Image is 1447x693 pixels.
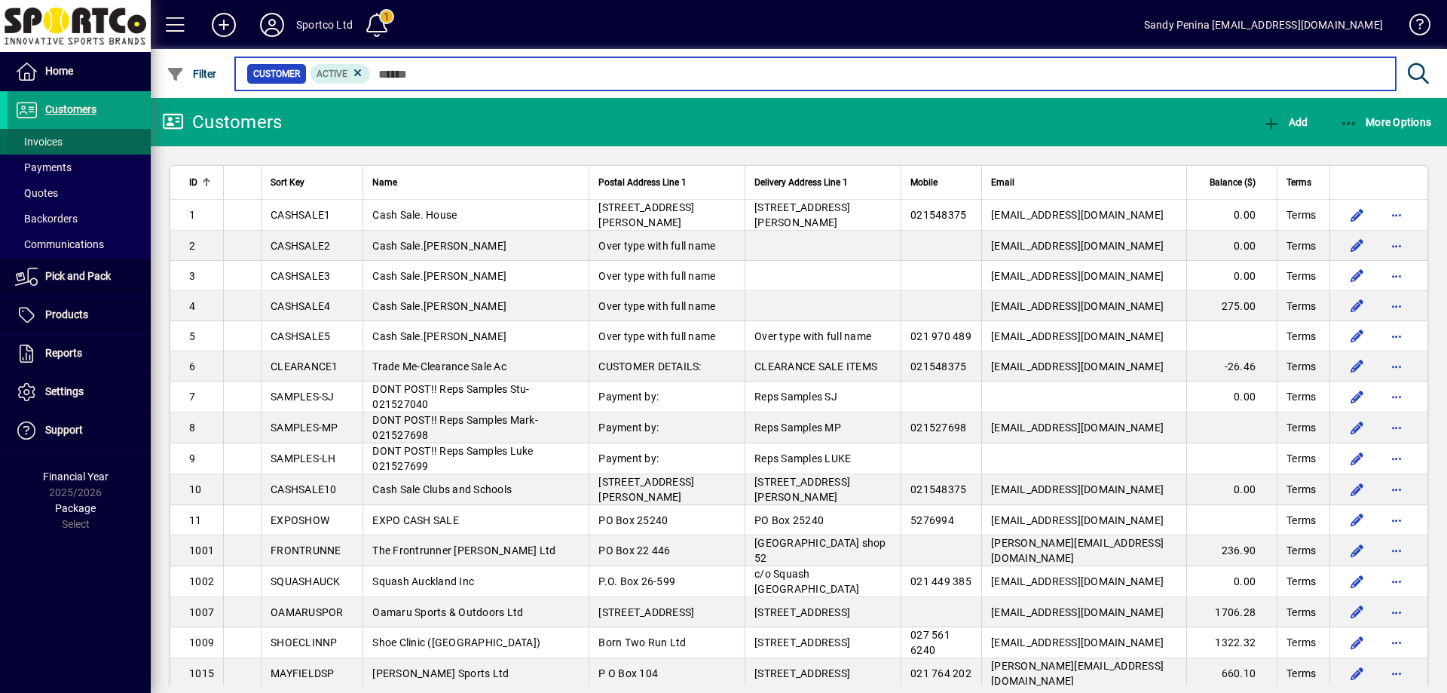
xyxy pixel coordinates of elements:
[372,636,540,649] span: Shoe Clinic ([GEOGRAPHIC_DATA])
[1384,508,1409,532] button: More options
[754,606,850,618] span: [STREET_ADDRESS]
[271,514,329,526] span: EXPOSHOW
[1259,109,1311,136] button: Add
[1345,324,1369,348] button: Edit
[248,11,296,38] button: Profile
[271,360,338,373] span: CLEARANCE1
[45,385,84,397] span: Settings
[1286,605,1316,620] span: Terms
[598,544,670,557] span: PO Box 22 446
[253,66,300,81] span: Customer
[189,606,214,618] span: 1007
[189,667,214,679] span: 1015
[271,209,330,221] span: CASHSALE1
[1262,116,1308,128] span: Add
[189,360,195,373] span: 6
[991,240,1164,252] span: [EMAIL_ADDRESS][DOMAIN_NAME]
[372,240,506,252] span: Cash Sale.[PERSON_NAME]
[1345,294,1369,318] button: Edit
[1384,324,1409,348] button: More options
[189,514,202,526] span: 11
[296,13,353,37] div: Sportco Ltd
[1384,385,1409,409] button: More options
[1186,627,1277,658] td: 1322.32
[598,476,694,503] span: [STREET_ADDRESS][PERSON_NAME]
[162,110,282,134] div: Customers
[754,330,871,342] span: Over type with full name
[8,258,151,296] a: Pick and Pack
[991,483,1164,495] span: [EMAIL_ADDRESS][DOMAIN_NAME]
[15,187,58,199] span: Quotes
[1286,268,1316,284] span: Terms
[1186,535,1277,566] td: 236.90
[8,335,151,373] a: Reports
[271,240,330,252] span: CASHSALE2
[271,422,338,434] span: SAMPLES-MP
[991,270,1164,282] span: [EMAIL_ADDRESS][DOMAIN_NAME]
[8,129,151,155] a: Invoices
[1286,666,1316,681] span: Terms
[45,270,111,282] span: Pick and Pack
[1286,207,1316,222] span: Terms
[189,422,195,434] span: 8
[189,544,214,557] span: 1001
[598,667,658,679] span: P O Box 104
[271,636,338,649] span: SHOECLINNP
[189,483,202,495] span: 10
[1384,264,1409,288] button: More options
[45,65,73,77] span: Home
[1286,635,1316,650] span: Terms
[991,300,1164,312] span: [EMAIL_ADDRESS][DOMAIN_NAME]
[910,629,950,656] span: 027 561 6240
[1186,566,1277,597] td: 0.00
[8,296,151,334] a: Products
[991,330,1164,342] span: [EMAIL_ADDRESS][DOMAIN_NAME]
[1345,354,1369,379] button: Edit
[271,575,341,587] span: SQUASHAUCK
[598,201,694,228] span: [STREET_ADDRESS][PERSON_NAME]
[8,155,151,180] a: Payments
[598,330,715,342] span: Over type with full name
[372,606,523,618] span: Oamaru Sports & Outdoors Ltd
[1345,203,1369,227] button: Edit
[1345,630,1369,655] button: Edit
[910,209,966,221] span: 021548375
[189,300,195,312] span: 4
[163,60,221,87] button: Filter
[1345,477,1369,501] button: Edit
[1384,600,1409,624] button: More options
[1345,600,1369,624] button: Edit
[1384,630,1409,655] button: More options
[8,53,151,90] a: Home
[1286,543,1316,558] span: Terms
[372,174,397,191] span: Name
[754,537,886,564] span: [GEOGRAPHIC_DATA] shop 52
[189,209,195,221] span: 1
[1286,238,1316,253] span: Terms
[45,103,96,115] span: Customers
[1384,234,1409,258] button: More options
[271,667,335,679] span: MAYFIELDSP
[189,330,195,342] span: 5
[598,300,715,312] span: Over type with full name
[1286,329,1316,344] span: Terms
[1398,3,1428,52] a: Knowledge Base
[754,667,850,679] span: [STREET_ADDRESS]
[15,161,72,173] span: Payments
[372,270,506,282] span: Cash Sale.[PERSON_NAME]
[189,391,195,403] span: 7
[1384,415,1409,440] button: More options
[991,422,1164,434] span: [EMAIL_ADDRESS][DOMAIN_NAME]
[55,502,96,514] span: Package
[910,174,938,191] span: Mobile
[8,412,151,449] a: Support
[754,568,859,595] span: c/o Squash [GEOGRAPHIC_DATA]
[1345,538,1369,563] button: Edit
[910,330,971,342] span: 021 970 489
[1345,415,1369,440] button: Edit
[271,330,330,342] span: CASHSALE5
[910,422,966,434] span: 021527698
[271,300,330,312] span: CASHSALE4
[1384,203,1409,227] button: More options
[271,483,337,495] span: CASHSALE10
